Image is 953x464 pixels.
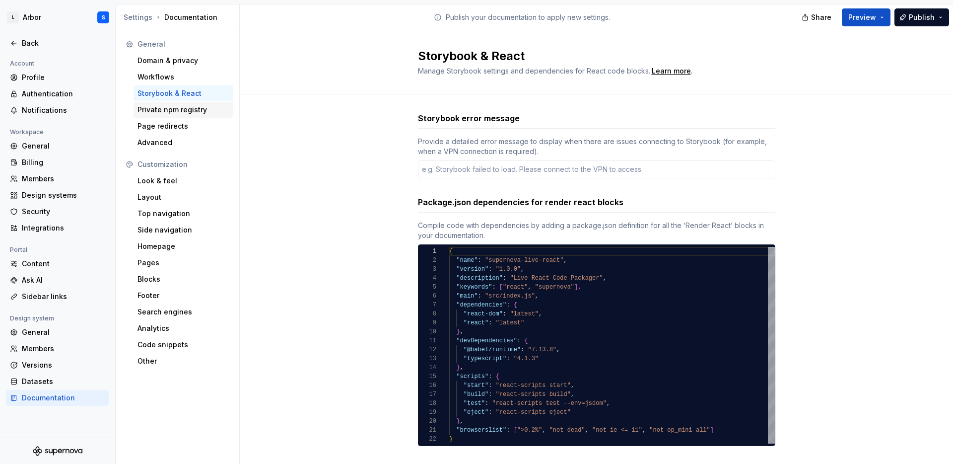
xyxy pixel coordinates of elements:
span: "latest" [495,319,524,326]
span: "src/index.js" [485,293,535,300]
div: Documentation [22,393,105,403]
span: , [521,266,524,273]
div: Side navigation [137,225,229,235]
a: Other [134,353,233,369]
a: Members [6,171,109,187]
a: Members [6,341,109,357]
span: } [456,364,460,371]
span: { [513,302,517,309]
div: 9 [418,318,436,327]
h3: Package.json dependencies for render react blocks [418,196,623,208]
a: Security [6,204,109,220]
a: Blocks [134,271,233,287]
div: 17 [418,390,436,399]
div: 8 [418,309,436,318]
div: Page redirects [137,121,229,131]
div: Portal [6,244,31,256]
span: "name" [456,257,477,264]
span: "react-scripts test --env=jsdom" [492,400,606,407]
span: "7.13.8" [528,346,556,353]
button: Settings [124,12,152,22]
div: Blocks [137,274,229,284]
button: Share [797,8,838,26]
span: Manage Storybook settings and dependencies for React code blocks. [418,67,650,75]
span: Share [811,12,831,22]
div: 7 [418,301,436,309]
div: Datasets [22,377,105,387]
span: "browserslist" [456,427,506,434]
span: . [650,68,692,75]
a: Learn more [652,66,691,76]
span: , [578,284,581,291]
a: Content [6,256,109,272]
div: Provide a detailed error message to display when there are issues connecting to Storybook (for ex... [418,137,775,156]
a: Documentation [6,390,109,406]
div: 21 [418,426,436,435]
span: : [488,382,492,389]
span: , [603,275,606,282]
div: 22 [418,435,436,444]
span: { [449,248,453,255]
span: , [606,400,610,407]
div: Sidebar links [22,292,105,302]
p: Publish your documentation to apply new settings. [446,12,610,22]
a: Advanced [134,135,233,151]
a: Code snippets [134,337,233,353]
a: Private npm registry [134,102,233,118]
span: , [563,257,567,264]
a: Notifications [6,102,109,118]
span: "react-scripts build" [495,391,570,398]
div: 4 [418,274,436,283]
div: Workflows [137,72,229,82]
span: : [488,373,492,380]
a: Back [6,35,109,51]
div: Versions [22,360,105,370]
span: , [542,427,545,434]
span: "eject" [463,409,488,416]
a: Search engines [134,304,233,320]
span: "test" [463,400,484,407]
a: Pages [134,255,233,271]
span: "scripts" [456,373,488,380]
div: 12 [418,345,436,354]
span: ] [574,284,578,291]
div: Look & feel [137,176,229,186]
a: Page redirects [134,118,233,134]
span: , [460,328,463,335]
div: Arbor [23,12,41,22]
div: 5 [418,283,436,292]
span: "Live React Code Packager" [510,275,603,282]
a: Authentication [6,86,109,102]
span: Publish [909,12,935,22]
div: Documentation [124,12,235,22]
div: Content [22,259,105,269]
a: Datasets [6,374,109,389]
span: [ [499,284,502,291]
span: "start" [463,382,488,389]
div: Compile code with dependencies by adding a package.json definition for all the ‘Render React’ blo... [418,221,775,240]
div: Private npm registry [137,105,229,115]
div: Workspace [6,126,48,138]
span: : [521,346,524,353]
div: Security [22,207,105,217]
div: 14 [418,363,436,372]
span: "not op_mini all" [649,427,710,434]
a: Profile [6,70,109,85]
span: "not ie <= 11" [592,427,642,434]
div: Homepage [137,241,229,251]
div: Layout [137,192,229,202]
span: : [488,409,492,416]
a: General [6,138,109,154]
span: : [485,400,488,407]
span: : [488,391,492,398]
span: , [556,346,560,353]
span: : [477,293,481,300]
div: Design systems [22,190,105,200]
div: Storybook & React [137,88,229,98]
span: ] [710,427,713,434]
div: Profile [22,73,105,82]
div: Search engines [137,307,229,317]
div: 16 [418,381,436,390]
div: L [7,11,19,23]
